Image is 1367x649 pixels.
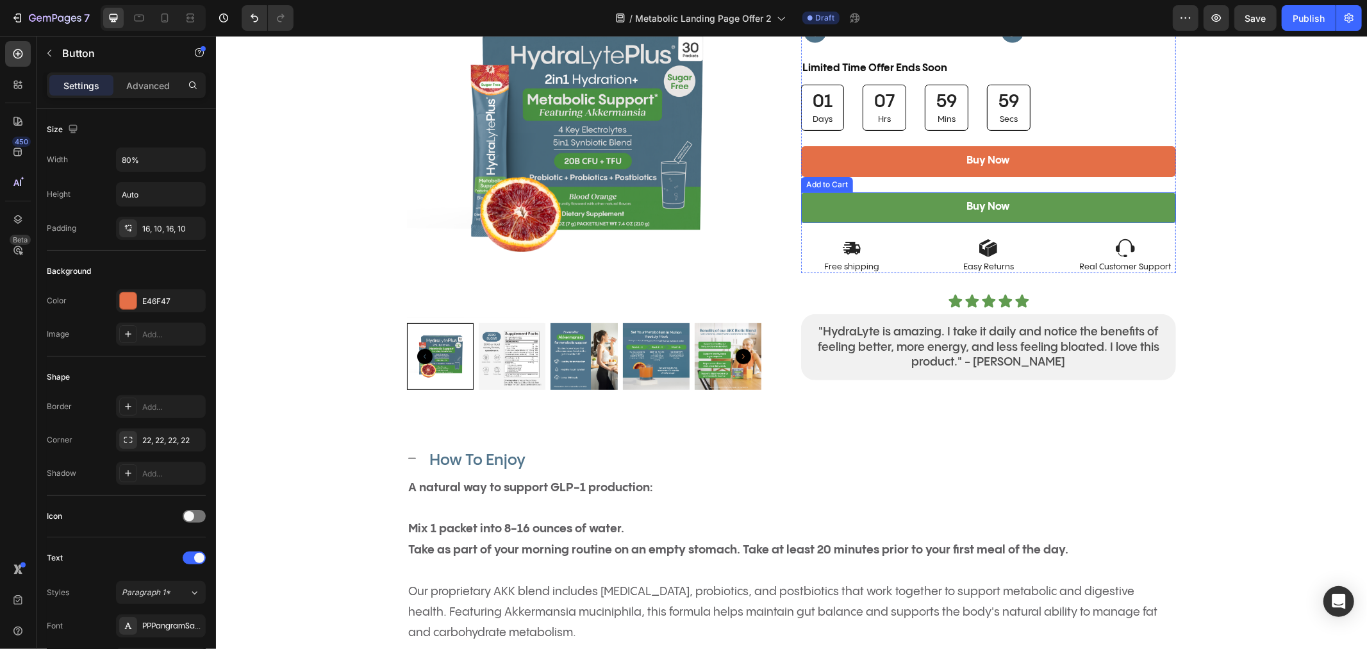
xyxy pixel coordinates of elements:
button: Publish [1282,5,1336,31]
p: Button [62,46,171,61]
div: Styles [47,587,69,598]
div: E46F47 [142,296,203,307]
iframe: Design area [216,36,1367,649]
strong: Mix 1 packet into 8-16 ounces of water. [192,487,408,499]
div: Beta [10,235,31,245]
div: Buy Now [751,165,795,178]
div: Border [47,401,72,412]
div: 59 [783,55,803,78]
div: 59 [720,55,741,78]
div: Buy Now [751,119,795,132]
div: PPPangramSans [142,621,203,632]
span: Paragraph 1* [122,587,170,598]
p: Mins [720,78,741,89]
div: Publish [1293,12,1325,25]
p: Secs [783,78,803,89]
div: Shape [47,371,70,383]
p: Real Customer Support [860,226,959,237]
div: Add... [142,329,203,341]
button: 7 [5,5,95,31]
div: Open Intercom Messenger [1323,586,1354,617]
div: Add... [142,468,203,480]
div: Image [47,328,69,340]
span: Save [1245,13,1266,24]
p: Days [597,78,617,89]
div: Corner [47,434,72,446]
div: Font [47,620,63,632]
div: 16, 10, 16, 10 [142,223,203,235]
p: "HydraLyte is amazing. I take it daily and notice the benefits of feeling better, more energy, an... [593,289,952,333]
div: 22, 22, 22, 22 [142,435,203,446]
span: Draft [815,12,834,24]
div: Width [47,154,68,165]
input: Auto [117,148,205,171]
p: Advanced [126,79,170,92]
span: How To Enjoy [213,417,310,433]
p: Settings [63,79,99,92]
p: Free shipping [586,226,685,237]
div: Color [47,295,67,307]
button: Save [1234,5,1277,31]
div: Add to Cart [588,143,634,155]
input: Auto [117,183,205,206]
div: 07 [658,55,679,78]
p: Our proprietary AKK blend includes [MEDICAL_DATA], probiotics, and postbiotics that work together... [192,546,959,608]
div: 01 [597,55,617,78]
strong: Take as part of your morning routine on an empty stomach. Take at least 20 minutes prior to your ... [192,508,852,520]
div: Padding [47,223,76,234]
p: 7 [84,10,90,26]
div: Background [47,265,91,277]
span: Metabolic Landing Page Offer 2 [635,12,772,25]
div: Text [47,552,63,564]
span: / [629,12,633,25]
p: Limited Time Offer Ends Soon [586,26,959,40]
div: Shadow [47,468,76,479]
button: Buy Now [585,110,960,141]
button: Buy Now [585,156,960,187]
button: Carousel Next Arrow [520,314,535,329]
p: Hrs [658,78,679,89]
div: Undo/Redo [242,5,294,31]
div: 450 [12,137,31,147]
div: Height [47,189,70,200]
p: Easy Returns [723,226,822,237]
div: Icon [47,510,62,522]
button: Paragraph 1* [116,581,206,604]
div: Size [47,121,81,139]
div: Add... [142,401,203,413]
strong: A natural way to support GLP-1 production: [192,446,437,458]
